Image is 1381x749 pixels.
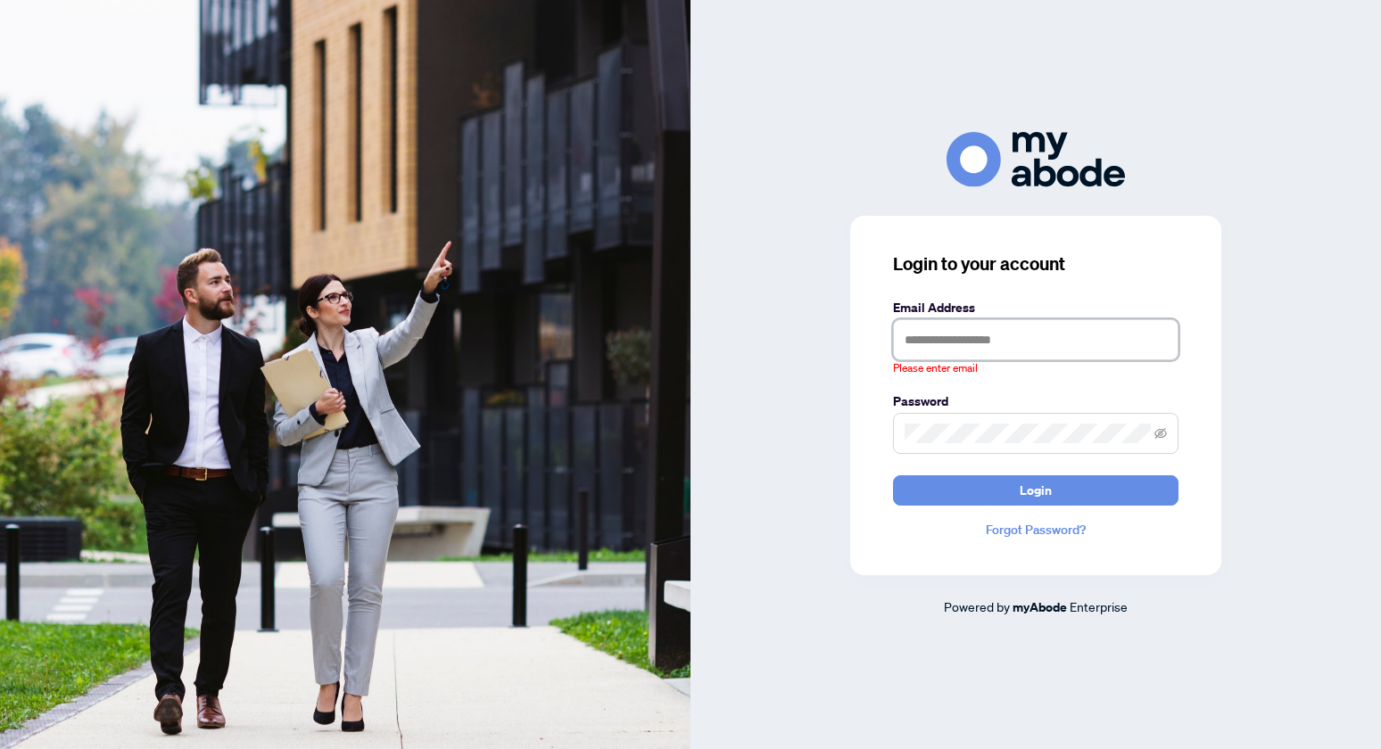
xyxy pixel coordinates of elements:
[893,298,1178,317] label: Email Address
[944,598,1010,614] span: Powered by
[893,520,1178,539] a: Forgot Password?
[893,391,1178,411] label: Password
[1020,476,1052,505] span: Login
[1013,597,1067,617] a: myAbode
[1154,427,1167,440] span: eye-invisible
[893,475,1178,506] button: Login
[893,360,978,377] span: Please enter email
[893,251,1178,276] h3: Login to your account
[1070,598,1128,614] span: Enterprise
[947,132,1125,186] img: ma-logo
